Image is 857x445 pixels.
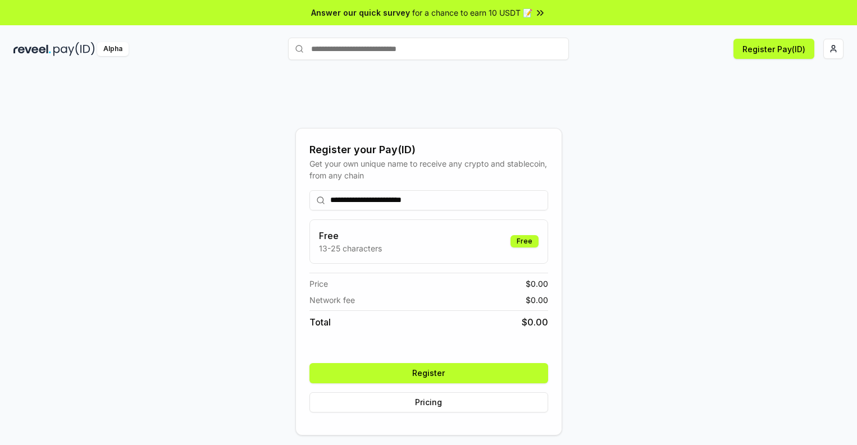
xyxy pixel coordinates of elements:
[309,294,355,306] span: Network fee
[412,7,532,19] span: for a chance to earn 10 USDT 📝
[526,294,548,306] span: $ 0.00
[309,392,548,412] button: Pricing
[526,278,548,290] span: $ 0.00
[309,363,548,383] button: Register
[733,39,814,59] button: Register Pay(ID)
[309,142,548,158] div: Register your Pay(ID)
[309,278,328,290] span: Price
[522,315,548,329] span: $ 0.00
[53,42,95,56] img: pay_id
[319,229,382,242] h3: Free
[13,42,51,56] img: reveel_dark
[311,7,410,19] span: Answer our quick survey
[510,235,539,247] div: Free
[309,315,331,329] span: Total
[319,242,382,254] p: 13-25 characters
[97,42,129,56] div: Alpha
[309,158,548,181] div: Get your own unique name to receive any crypto and stablecoin, from any chain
